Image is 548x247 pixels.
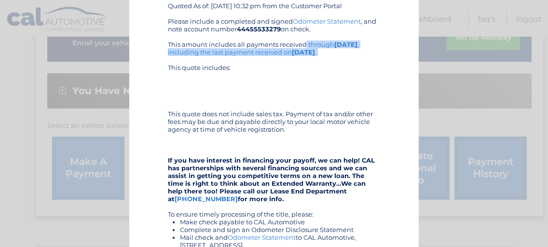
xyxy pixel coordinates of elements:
strong: If you have interest in financing your payoff, we can help! CAL has partnerships with several fin... [168,156,375,203]
li: Make check payable to CAL Automotive [180,218,380,226]
b: 44455533279 [237,25,281,33]
a: Odometer Statement [293,17,361,25]
b: [DATE] [292,48,315,56]
a: Odometer Statement [228,233,296,241]
div: This quote includes: [168,64,380,102]
li: Complete and sign an Odometer Disclosure Statement [180,226,380,233]
a: [PHONE_NUMBER] [175,195,238,203]
b: [DATE] [334,41,357,48]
